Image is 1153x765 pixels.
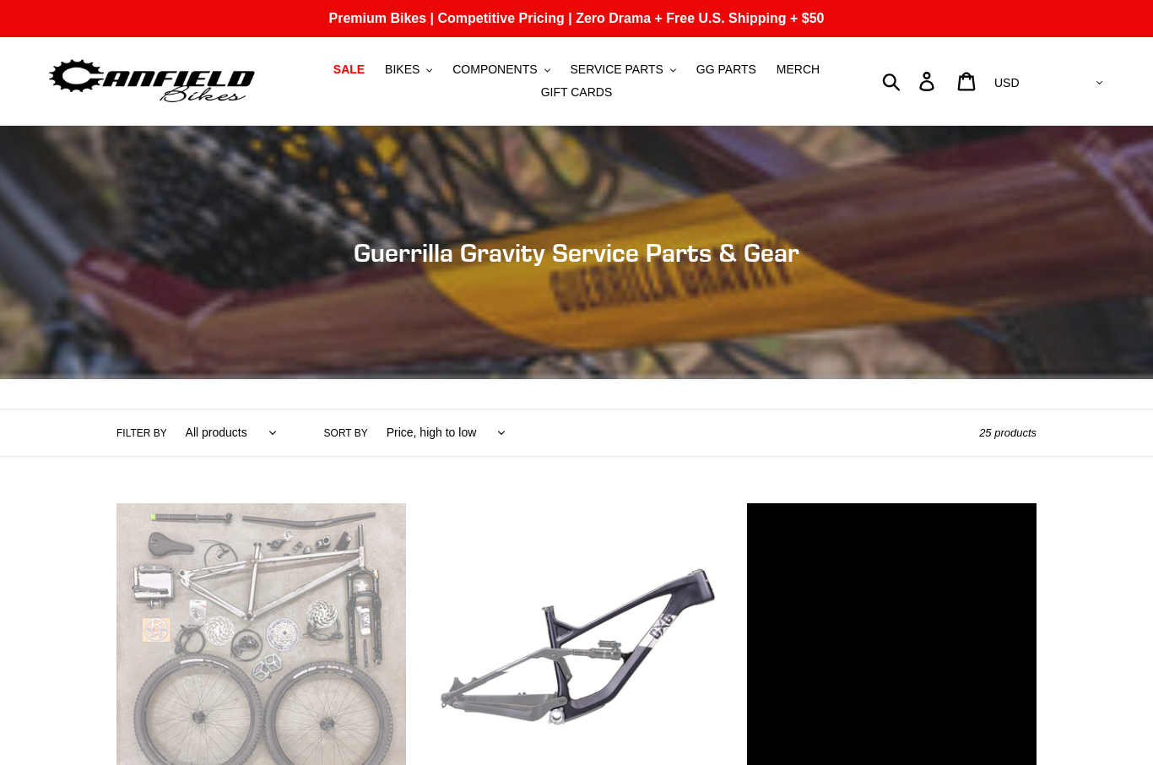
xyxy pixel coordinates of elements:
span: GG PARTS [696,62,756,77]
img: Canfield Bikes [46,55,257,108]
button: SERVICE PARTS [561,58,684,81]
span: MERCH [777,62,820,77]
span: GIFT CARDS [541,85,613,100]
a: GIFT CARDS [533,81,621,104]
a: GG PARTS [688,58,765,81]
span: 25 products [979,426,1037,439]
span: COMPONENTS [452,62,537,77]
a: MERCH [768,58,828,81]
button: BIKES [376,58,441,81]
label: Filter by [116,426,167,441]
span: BIKES [385,62,420,77]
span: Guerrilla Gravity Service Parts & Gear [354,237,799,268]
a: SALE [325,58,373,81]
button: COMPONENTS [444,58,558,81]
label: Sort by [324,426,368,441]
span: SERVICE PARTS [570,62,663,77]
span: SALE [333,62,365,77]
